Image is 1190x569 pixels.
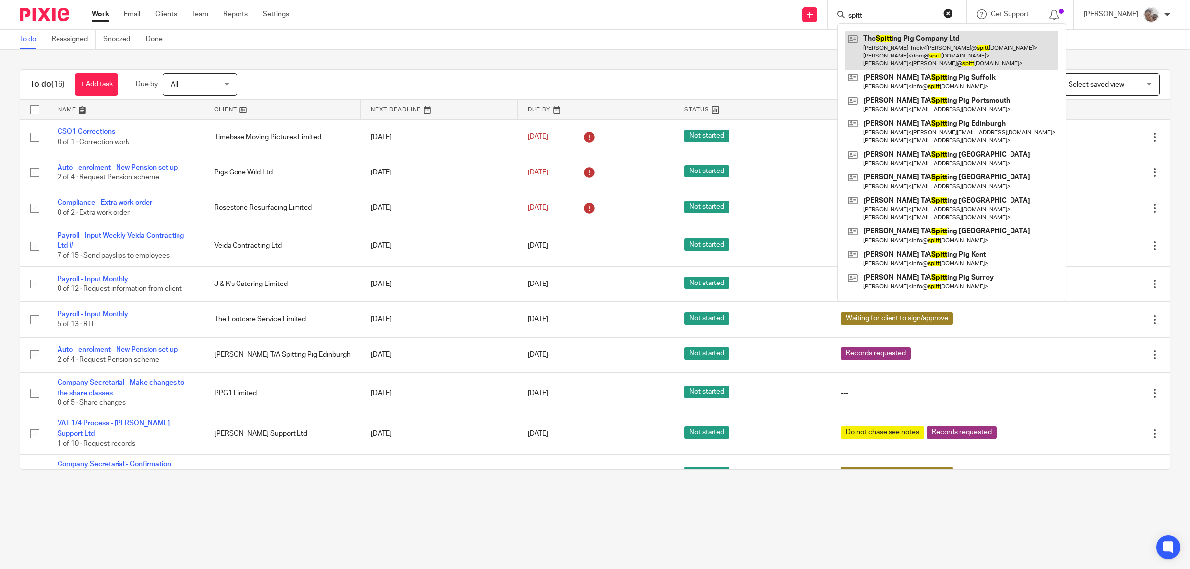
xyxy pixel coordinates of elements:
[204,155,361,190] td: Pigs Gone Wild Ltd
[58,253,170,260] span: 7 of 15 · Send payslips to employees
[58,356,159,363] span: 2 of 4 · Request Pension scheme
[136,79,158,89] p: Due by
[1084,9,1138,19] p: [PERSON_NAME]
[171,81,178,88] span: All
[361,266,518,301] td: [DATE]
[58,420,170,437] a: VAT 1/4 Process - [PERSON_NAME] Support Ltd
[103,30,138,49] a: Snoozed
[58,311,128,318] a: Payroll - Input Monthly
[528,242,548,249] span: [DATE]
[684,238,729,251] span: Not started
[361,337,518,372] td: [DATE]
[361,373,518,413] td: [DATE]
[52,30,96,49] a: Reassigned
[684,347,729,360] span: Not started
[58,285,182,292] span: 0 of 12 · Request information from client
[943,8,953,18] button: Clear
[841,388,1004,398] div: ---
[528,169,548,176] span: [DATE]
[361,226,518,266] td: [DATE]
[58,276,128,283] a: Payroll - Input Monthly
[684,130,729,142] span: Not started
[58,399,126,406] span: 0 of 5 · Share changes
[155,9,177,19] a: Clients
[528,351,548,358] span: [DATE]
[58,128,115,135] a: CSO1 Corrections
[58,139,129,146] span: 0 of 1 · Correction work
[684,277,729,289] span: Not started
[30,79,65,90] h1: To do
[361,155,518,190] td: [DATE]
[204,119,361,155] td: Timebase Moving Pictures Limited
[58,440,135,447] span: 1 of 10 · Request records
[684,165,729,177] span: Not started
[361,190,518,226] td: [DATE]
[204,190,361,226] td: Rosestone Resurfacing Limited
[223,9,248,19] a: Reports
[361,302,518,337] td: [DATE]
[841,347,911,360] span: Records requested
[58,199,152,206] a: Compliance - Extra work order
[146,30,170,49] a: Done
[927,426,997,439] span: Records requested
[204,337,361,372] td: [PERSON_NAME] T/A Spitting Pig Edinburgh
[58,346,178,353] a: Auto - enrolment - New Pension set up
[528,134,548,141] span: [DATE]
[124,9,140,19] a: Email
[528,316,548,323] span: [DATE]
[58,379,184,396] a: Company Secretarial - Make changes to the share classes
[92,9,109,19] a: Work
[684,467,729,479] span: Not started
[20,30,44,49] a: To do
[1143,7,1159,23] img: me.jpg
[58,232,184,249] a: Payroll - Input Weekly Veida Contracting Ltd #
[204,266,361,301] td: J & K's Catering Limited
[847,12,937,21] input: Search
[51,80,65,88] span: (16)
[684,312,729,325] span: Not started
[20,8,69,21] img: Pixie
[528,430,548,437] span: [DATE]
[991,11,1029,18] span: Get Support
[528,390,548,397] span: [DATE]
[361,119,518,155] td: [DATE]
[58,321,93,328] span: 5 of 13 · RTI
[841,426,924,439] span: Do not chase see notes
[58,164,178,171] a: Auto - enrolment - New Pension set up
[58,210,130,217] span: 0 of 2 · Extra work order
[361,413,518,454] td: [DATE]
[192,9,208,19] a: Team
[263,9,289,19] a: Settings
[361,454,518,495] td: [DATE]
[58,174,159,181] span: 2 of 4 · Request Pension scheme
[528,204,548,211] span: [DATE]
[204,413,361,454] td: [PERSON_NAME] Support Ltd
[204,226,361,266] td: Veida Contracting Ltd
[684,426,729,439] span: Not started
[204,302,361,337] td: The Footcare Service Limited
[75,73,118,96] a: + Add task
[204,454,361,495] td: Northants Hog Roast Ltd
[1069,81,1124,88] span: Select saved view
[841,467,953,479] span: Waiting for client to sign/approve
[684,201,729,213] span: Not started
[841,312,953,325] span: Waiting for client to sign/approve
[204,373,361,413] td: PPG1 Limited
[684,386,729,398] span: Not started
[58,461,171,478] a: Company Secretarial - Confirmation statement
[528,281,548,287] span: [DATE]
